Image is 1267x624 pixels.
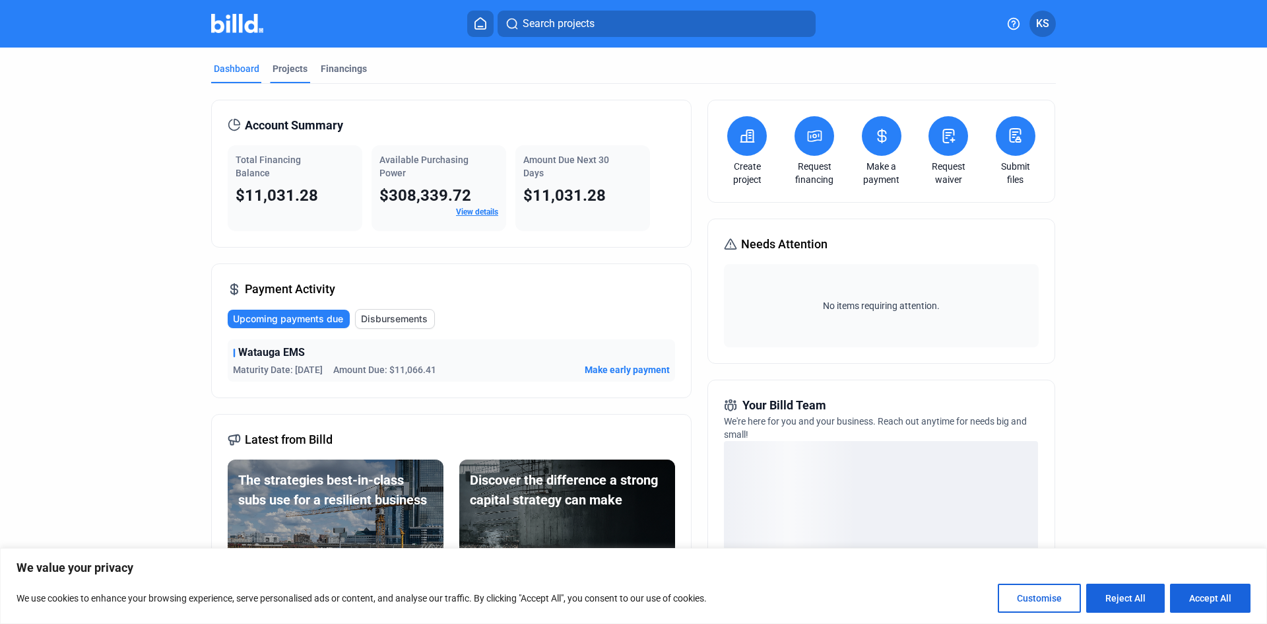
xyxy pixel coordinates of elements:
[470,470,665,510] div: Discover the difference a strong capital strategy can make
[925,160,971,186] a: Request waiver
[16,560,1251,576] p: We value your privacy
[379,186,471,205] span: $308,339.72
[859,160,905,186] a: Make a payment
[1086,584,1165,613] button: Reject All
[1029,11,1056,37] button: KS
[585,363,670,376] button: Make early payment
[379,155,469,178] span: Available Purchasing Power
[742,396,826,415] span: Your Billd Team
[992,160,1039,186] a: Submit files
[333,363,436,376] span: Amount Due: $11,066.41
[273,62,308,75] div: Projects
[236,186,318,205] span: $11,031.28
[238,345,305,361] span: Watauga EMS
[236,155,301,178] span: Total Financing Balance
[1170,584,1251,613] button: Accept All
[498,11,816,37] button: Search projects
[741,235,828,254] span: Needs Attention
[1036,16,1049,32] span: KS
[355,309,435,329] button: Disbursements
[214,62,259,75] div: Dashboard
[729,299,1033,312] span: No items requiring attention.
[361,312,428,326] span: Disbursements
[724,416,1027,440] span: We're here for you and your business. Reach out anytime for needs big and small!
[238,470,433,510] div: The strategies best-in-class subs use for a resilient business
[16,590,707,606] p: We use cookies to enhance your browsing experience, serve personalised ads or content, and analys...
[724,441,1038,573] div: loading
[228,310,350,328] button: Upcoming payments due
[456,207,498,217] a: View details
[233,363,323,376] span: Maturity Date: [DATE]
[523,155,609,178] span: Amount Due Next 30 Days
[245,431,333,449] span: Latest from Billd
[523,186,606,205] span: $11,031.28
[998,584,1081,613] button: Customise
[791,160,837,186] a: Request financing
[321,62,367,75] div: Financings
[245,116,343,135] span: Account Summary
[523,16,595,32] span: Search projects
[211,14,263,33] img: Billd Company Logo
[724,160,770,186] a: Create project
[233,312,343,326] span: Upcoming payments due
[245,280,335,298] span: Payment Activity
